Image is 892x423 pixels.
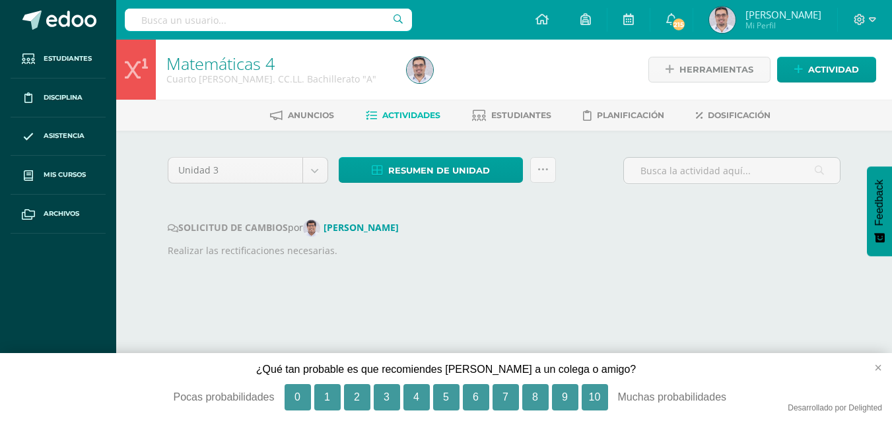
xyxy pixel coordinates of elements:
button: 2 [344,384,370,410]
a: Archivos [11,195,106,234]
span: Dosificación [708,110,771,120]
button: 8 [522,384,549,410]
a: Asistencia [11,117,106,156]
a: Unidad 3 [168,158,327,183]
a: Dosificación [696,105,771,126]
img: 73f126411a2370a4ac92095d59c6719d.png [407,57,433,83]
span: Mis cursos [44,170,86,180]
span: Archivos [44,209,79,219]
span: Estudiantes [44,53,92,64]
button: 7 [493,384,519,410]
p: Realizar las rectificaciones necesarias. [168,244,841,258]
a: Planificación [583,105,664,126]
a: Actividades [366,105,440,126]
span: Actividades [382,110,440,120]
span: [PERSON_NAME] [745,8,821,21]
strong: [PERSON_NAME] [324,221,399,234]
span: Actividad [808,57,859,82]
img: 704bf62b5f4888b8706c21623bdacf21.png [303,220,320,237]
button: 10, Muchas probabilidades [582,384,608,410]
span: Estudiantes [491,110,551,120]
button: 4 [403,384,430,410]
span: Unidad 3 [178,158,292,183]
a: Herramientas [648,57,771,82]
button: 6 [463,384,489,410]
a: Mis cursos [11,156,106,195]
span: Herramientas [679,57,753,82]
button: 0, Pocas probabilidades [285,384,311,410]
div: Pocas probabilidades [110,384,275,410]
button: 1 [314,384,341,410]
strong: SOLICITUD DE CAMBIOS [168,221,288,234]
a: [PERSON_NAME] [303,221,404,234]
span: 215 [671,17,686,32]
span: Planificación [597,110,664,120]
h1: Matemáticas 4 [166,54,391,73]
div: Muchas probabilidades [618,384,783,410]
div: por [168,220,841,237]
div: Cuarto Bach. CC.LL. Bachillerato 'A' [166,73,391,85]
a: Disciplina [11,79,106,117]
a: Matemáticas 4 [166,52,275,75]
input: Busca un usuario... [125,9,412,31]
button: 5 [433,384,460,410]
button: close survey [853,353,892,382]
button: 3 [374,384,400,410]
a: Estudiantes [11,40,106,79]
a: Anuncios [270,105,334,126]
span: Resumen de unidad [388,158,490,183]
a: Estudiantes [472,105,551,126]
button: Feedback - Mostrar encuesta [867,166,892,256]
span: Asistencia [44,131,85,141]
img: 73f126411a2370a4ac92095d59c6719d.png [709,7,736,33]
span: Disciplina [44,92,83,103]
span: Anuncios [288,110,334,120]
span: Feedback [874,179,885,226]
button: 9 [552,384,578,410]
a: Resumen de unidad [339,157,523,183]
input: Busca la actividad aquí... [624,158,840,183]
span: Mi Perfil [745,20,821,31]
a: Actividad [777,57,876,82]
